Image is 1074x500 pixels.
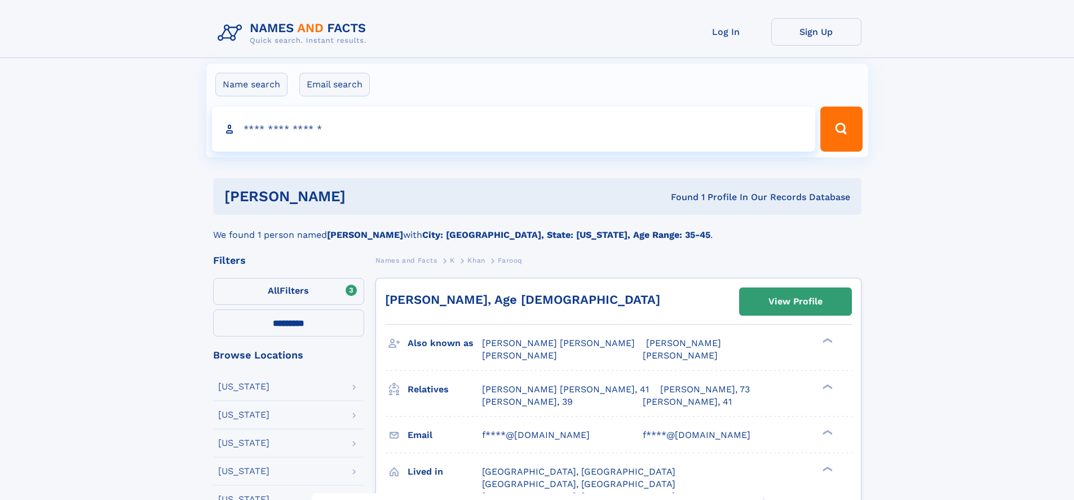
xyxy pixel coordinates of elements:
[508,191,850,203] div: Found 1 Profile In Our Records Database
[218,467,269,476] div: [US_STATE]
[327,229,403,240] b: [PERSON_NAME]
[740,288,851,315] a: View Profile
[212,107,816,152] input: search input
[408,426,482,445] h3: Email
[218,382,269,391] div: [US_STATE]
[215,73,288,96] label: Name search
[467,253,485,267] a: Khan
[820,465,833,472] div: ❯
[213,350,364,360] div: Browse Locations
[422,229,710,240] b: City: [GEOGRAPHIC_DATA], State: [US_STATE], Age Range: 35-45
[482,479,675,489] span: [GEOGRAPHIC_DATA], [GEOGRAPHIC_DATA]
[213,18,375,48] img: Logo Names and Facts
[820,383,833,390] div: ❯
[408,334,482,353] h3: Also known as
[820,107,862,152] button: Search Button
[385,293,660,307] a: [PERSON_NAME], Age [DEMOGRAPHIC_DATA]
[408,462,482,481] h3: Lived in
[450,256,455,264] span: K
[218,410,269,419] div: [US_STATE]
[820,337,833,344] div: ❯
[498,256,523,264] span: Farooq
[643,350,718,361] span: [PERSON_NAME]
[224,189,509,203] h1: [PERSON_NAME]
[467,256,485,264] span: Khan
[218,439,269,448] div: [US_STATE]
[213,215,861,242] div: We found 1 person named with .
[771,18,861,46] a: Sign Up
[213,255,364,266] div: Filters
[482,350,557,361] span: [PERSON_NAME]
[643,396,732,408] a: [PERSON_NAME], 41
[646,338,721,348] span: [PERSON_NAME]
[482,396,573,408] a: [PERSON_NAME], 39
[681,18,771,46] a: Log In
[482,383,649,396] a: [PERSON_NAME] [PERSON_NAME], 41
[408,380,482,399] h3: Relatives
[768,289,823,315] div: View Profile
[482,338,635,348] span: [PERSON_NAME] [PERSON_NAME]
[375,253,437,267] a: Names and Facts
[482,466,675,477] span: [GEOGRAPHIC_DATA], [GEOGRAPHIC_DATA]
[268,285,280,296] span: All
[660,383,750,396] a: [PERSON_NAME], 73
[450,253,455,267] a: K
[820,428,833,436] div: ❯
[299,73,370,96] label: Email search
[213,278,364,305] label: Filters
